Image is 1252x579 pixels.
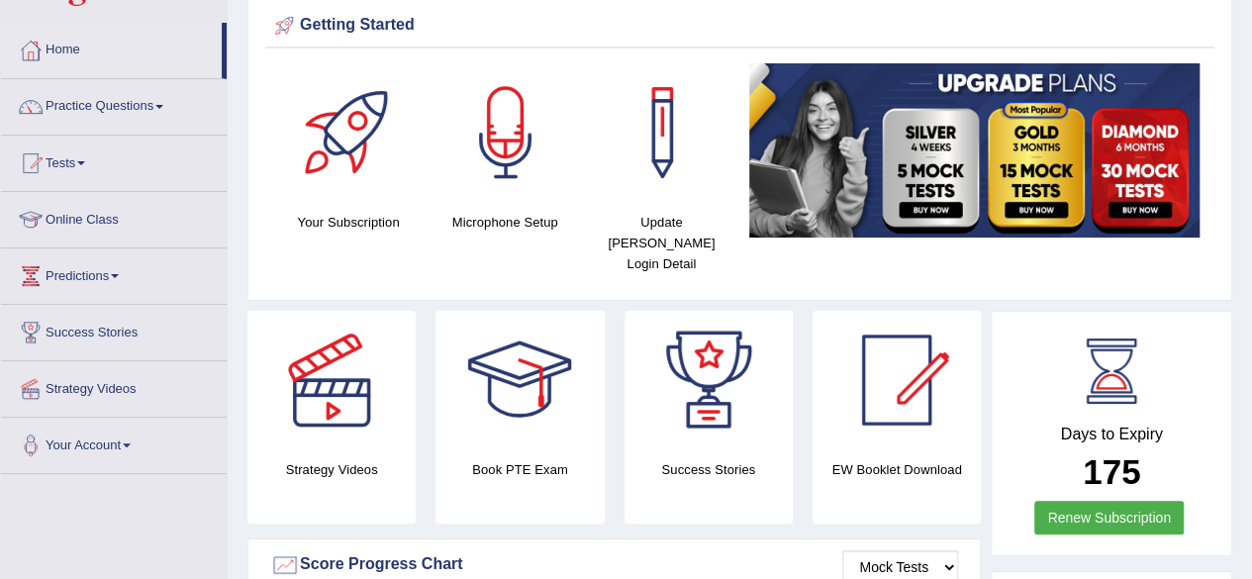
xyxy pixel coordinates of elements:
h4: EW Booklet Download [813,459,981,480]
h4: Update [PERSON_NAME] Login Detail [593,212,729,274]
a: Tests [1,136,227,185]
div: Getting Started [270,11,1209,41]
a: Online Class [1,192,227,241]
a: Predictions [1,248,227,298]
h4: Microphone Setup [436,212,573,233]
img: small5.jpg [749,63,1200,238]
a: Home [1,23,222,72]
a: Strategy Videos [1,361,227,411]
h4: Your Subscription [280,212,417,233]
a: Your Account [1,418,227,467]
h4: Success Stories [625,459,793,480]
a: Practice Questions [1,79,227,129]
a: Renew Subscription [1034,501,1184,534]
h4: Book PTE Exam [435,459,604,480]
h4: Strategy Videos [247,459,416,480]
b: 175 [1083,452,1140,491]
a: Success Stories [1,305,227,354]
h4: Days to Expiry [1013,426,1209,443]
